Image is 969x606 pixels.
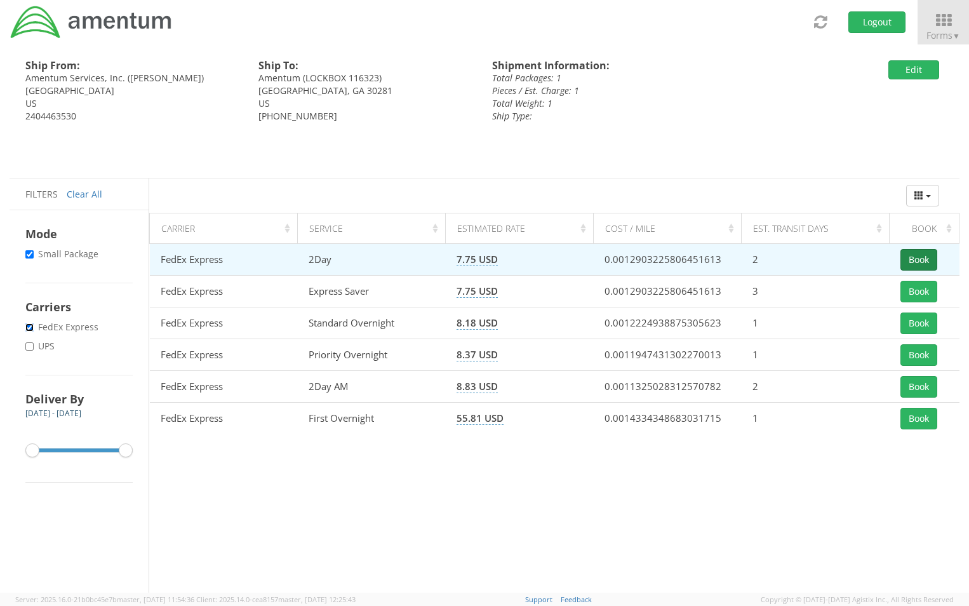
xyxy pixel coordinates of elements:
label: Small Package [25,248,101,260]
div: Total Packages: 1 [492,72,784,84]
span: 8.37 USD [457,348,498,361]
td: 2Day [298,244,446,276]
button: Book [900,281,937,302]
label: FedEx Express [25,321,101,333]
td: 0.0012903225806451613 [594,276,742,307]
div: US [258,97,472,110]
td: 1 [742,339,890,371]
button: Book [900,249,937,271]
td: FedEx Express [150,276,298,307]
td: FedEx Express [150,307,298,339]
div: Service [309,222,442,235]
td: 1 [742,403,890,434]
td: 2 [742,371,890,403]
h4: Ship To: [258,60,472,72]
td: 2 [742,244,890,276]
a: Feedback [561,595,592,604]
td: 0.0014334348683031715 [594,403,742,434]
span: 55.81 USD [457,412,504,425]
button: Edit [888,60,939,79]
h4: Mode [25,226,133,241]
span: 7.75 USD [457,285,498,298]
td: Priority Overnight [298,339,446,371]
span: 8.18 USD [457,316,498,330]
div: Amentum (LOCKBOX 116323) [258,72,472,84]
button: Book [900,376,937,398]
div: US [25,97,239,110]
td: 0.0012903225806451613 [594,244,742,276]
h4: Shipment Information: [492,60,784,72]
span: Server: 2025.16.0-21b0bc45e7b [15,595,194,604]
h4: Carriers [25,299,133,314]
button: Columns [906,185,939,206]
input: UPS [25,342,34,351]
span: ▼ [952,30,960,41]
td: 0.0011947431302270013 [594,339,742,371]
div: Book [901,222,956,235]
div: Cost / Mile [605,222,738,235]
span: 8.83 USD [457,380,498,393]
button: Logout [848,11,906,33]
div: Amentum Services, Inc. ([PERSON_NAME]) [25,72,239,84]
span: Filters [25,188,58,200]
td: Standard Overnight [298,307,446,339]
td: FedEx Express [150,339,298,371]
div: [PHONE_NUMBER] [258,110,472,123]
input: Small Package [25,250,34,259]
button: Book [900,313,937,334]
span: master, [DATE] 12:25:43 [278,595,356,604]
span: master, [DATE] 11:54:36 [117,595,194,604]
input: FedEx Express [25,323,34,332]
td: FedEx Express [150,403,298,434]
td: 3 [742,276,890,307]
div: 2404463530 [25,110,239,123]
div: Carrier [161,222,294,235]
td: FedEx Express [150,371,298,403]
h4: Deliver By [25,391,133,407]
div: [GEOGRAPHIC_DATA], GA 30281 [258,84,472,97]
label: UPS [25,340,57,353]
td: 0.0011325028312570782 [594,371,742,403]
img: dyn-intl-logo-049831509241104b2a82.png [10,4,173,40]
button: Book [900,344,937,366]
h4: Ship From: [25,60,239,72]
td: Express Saver [298,276,446,307]
span: [DATE] - [DATE] [25,408,81,419]
div: Ship Type: [492,110,784,123]
div: Estimated Rate [457,222,590,235]
div: [GEOGRAPHIC_DATA] [25,84,239,97]
td: FedEx Express [150,244,298,276]
button: Book [900,408,937,429]
a: Support [525,595,552,604]
span: Client: 2025.14.0-cea8157 [196,595,356,604]
td: 0.0012224938875305623 [594,307,742,339]
div: Pieces / Est. Charge: 1 [492,84,784,97]
td: 2Day AM [298,371,446,403]
td: 1 [742,307,890,339]
span: Forms [926,29,960,41]
td: First Overnight [298,403,446,434]
span: 7.75 USD [457,253,498,266]
a: Clear All [67,188,102,200]
div: Total Weight: 1 [492,97,784,110]
div: Est. Transit Days [753,222,886,235]
span: Copyright © [DATE]-[DATE] Agistix Inc., All Rights Reserved [761,595,954,605]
